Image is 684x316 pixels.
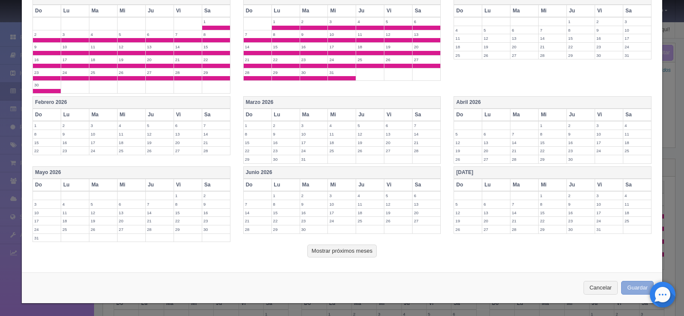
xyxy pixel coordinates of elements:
label: 6 [413,192,440,200]
label: 4 [454,26,482,34]
label: 2 [202,192,230,200]
button: Mostrar próximos meses [307,245,377,257]
label: 14 [413,130,440,138]
label: 10 [623,26,651,34]
label: 26 [454,155,482,163]
label: 15 [567,34,595,42]
label: 6 [118,200,145,208]
label: 2 [300,18,328,26]
label: 25 [356,56,384,64]
th: Sa [413,5,441,17]
label: 1 [272,192,300,200]
label: 14 [174,43,202,51]
label: 30 [272,155,300,163]
label: 7 [510,200,538,208]
label: 4 [118,121,145,130]
label: 23 [61,147,89,155]
label: 24 [623,43,651,51]
label: 10 [328,30,356,38]
label: 14 [244,43,271,51]
label: 22 [272,56,300,64]
label: 18 [328,139,356,147]
label: 10 [595,130,623,138]
label: 5 [356,121,384,130]
label: 17 [89,139,117,147]
label: 8 [33,130,61,138]
label: 6 [413,18,440,26]
label: 13 [174,130,202,138]
label: 8 [202,30,230,38]
th: Lu [271,5,300,17]
label: 16 [272,139,300,147]
label: 4 [328,121,356,130]
label: 8 [567,26,595,34]
label: 24 [61,68,89,77]
label: 24 [300,147,328,155]
label: 1 [567,18,595,26]
label: 19 [384,209,412,217]
label: 1 [202,18,230,26]
label: 13 [146,43,174,51]
label: 11 [61,209,89,217]
label: 18 [623,139,651,147]
th: Vi [595,5,623,17]
label: 5 [482,26,510,34]
label: 17 [623,34,651,42]
label: 19 [89,217,117,225]
label: 16 [595,34,623,42]
button: Cancelar [584,281,618,295]
label: 9 [61,130,89,138]
label: 15 [272,43,300,51]
label: 18 [118,139,145,147]
label: 17 [33,217,61,225]
label: 14 [539,34,566,42]
label: 25 [61,225,89,233]
label: 20 [482,217,510,225]
label: 15 [539,139,566,147]
label: 7 [539,26,566,34]
label: 7 [202,121,230,130]
label: 31 [300,155,328,163]
label: 30 [300,68,328,77]
label: 6 [146,30,174,38]
label: 12 [454,209,482,217]
label: 26 [384,217,412,225]
label: 29 [174,225,202,233]
label: 13 [384,130,412,138]
label: 5 [384,192,412,200]
th: Ju [356,5,384,17]
label: 12 [454,139,482,147]
label: 3 [328,192,356,200]
label: 23 [567,147,595,155]
label: 27 [510,51,538,59]
label: 5 [146,121,174,130]
label: 29 [244,155,271,163]
label: 2 [567,121,595,130]
label: 13 [413,200,440,208]
label: 20 [413,43,440,51]
label: 1 [539,121,566,130]
label: 11 [89,43,117,51]
label: 25 [356,217,384,225]
label: 4 [356,192,384,200]
label: 6 [510,26,538,34]
label: 5 [454,200,482,208]
label: 9 [202,200,230,208]
label: 30 [595,51,623,59]
label: 29 [567,51,595,59]
label: 23 [202,217,230,225]
label: 27 [413,56,440,64]
label: 12 [482,34,510,42]
th: Ma [300,5,328,17]
label: 23 [33,68,61,77]
th: Mi [117,5,145,17]
label: 6 [482,130,510,138]
label: 22 [174,217,202,225]
label: 13 [510,34,538,42]
label: 22 [539,217,566,225]
label: 18 [454,43,482,51]
label: 12 [146,130,174,138]
label: 14 [146,209,174,217]
label: 27 [482,155,510,163]
label: 24 [89,147,117,155]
